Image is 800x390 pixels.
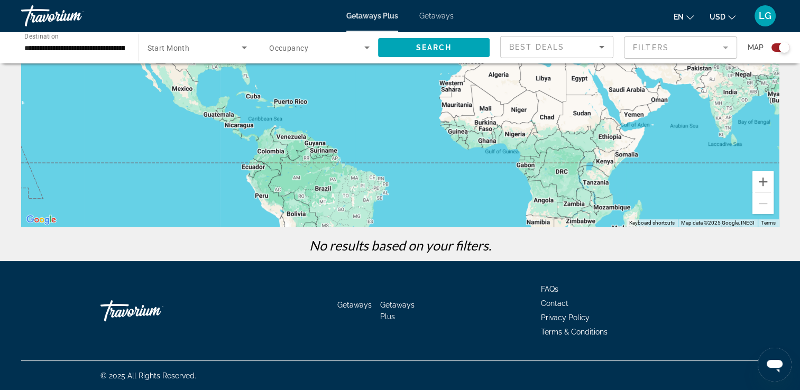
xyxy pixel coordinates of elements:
button: Filter [624,36,737,59]
p: No results based on your filters. [16,237,784,253]
a: Travorium [100,295,206,327]
img: Google [24,213,59,227]
a: Getaways Plus [346,12,398,20]
a: Contact [541,299,568,308]
span: Map [748,40,764,55]
span: © 2025 All Rights Reserved. [100,372,196,380]
button: Change currency [710,9,735,24]
button: Change language [674,9,694,24]
span: Occupancy [269,44,308,52]
span: Search [416,43,452,52]
a: Open this area in Google Maps (opens a new window) [24,213,59,227]
span: USD [710,13,725,21]
button: Zoom in [752,171,774,192]
a: Privacy Policy [541,313,590,322]
a: Terms & Conditions [541,328,608,336]
a: Getaways [337,301,372,309]
a: Terms (opens in new tab) [761,220,776,226]
a: FAQs [541,285,558,293]
a: Getaways [419,12,454,20]
iframe: Button to launch messaging window [758,348,792,382]
a: Getaways Plus [380,301,415,321]
mat-select: Sort by [509,41,604,53]
a: Travorium [21,2,127,30]
span: Destination [24,32,59,40]
span: Map data ©2025 Google, INEGI [681,220,755,226]
button: User Menu [751,5,779,27]
span: Best Deals [509,43,564,51]
span: Start Month [148,44,190,52]
button: Keyboard shortcuts [629,219,675,227]
span: LG [759,11,771,21]
button: Zoom out [752,193,774,214]
button: Search [378,38,490,57]
span: en [674,13,684,21]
